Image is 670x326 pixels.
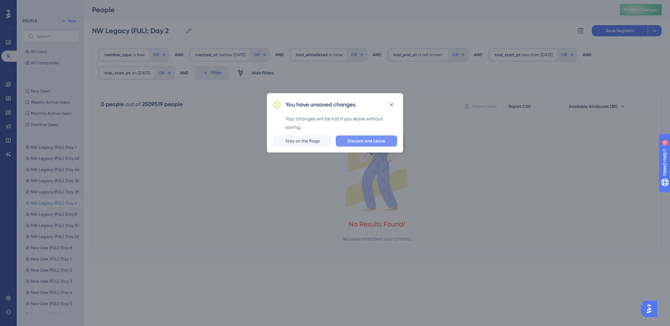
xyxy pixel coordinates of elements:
span: Stay on the Page [285,138,320,144]
span: Discard and Leave [348,138,385,144]
iframe: UserGuiding AI Assistant Launcher [641,298,662,319]
span: Need Help? [16,2,44,10]
h2: You have unsaved changes. [285,101,357,109]
div: 3 [49,3,51,9]
div: Your changes will be lost if you leave without saving. [285,114,397,131]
